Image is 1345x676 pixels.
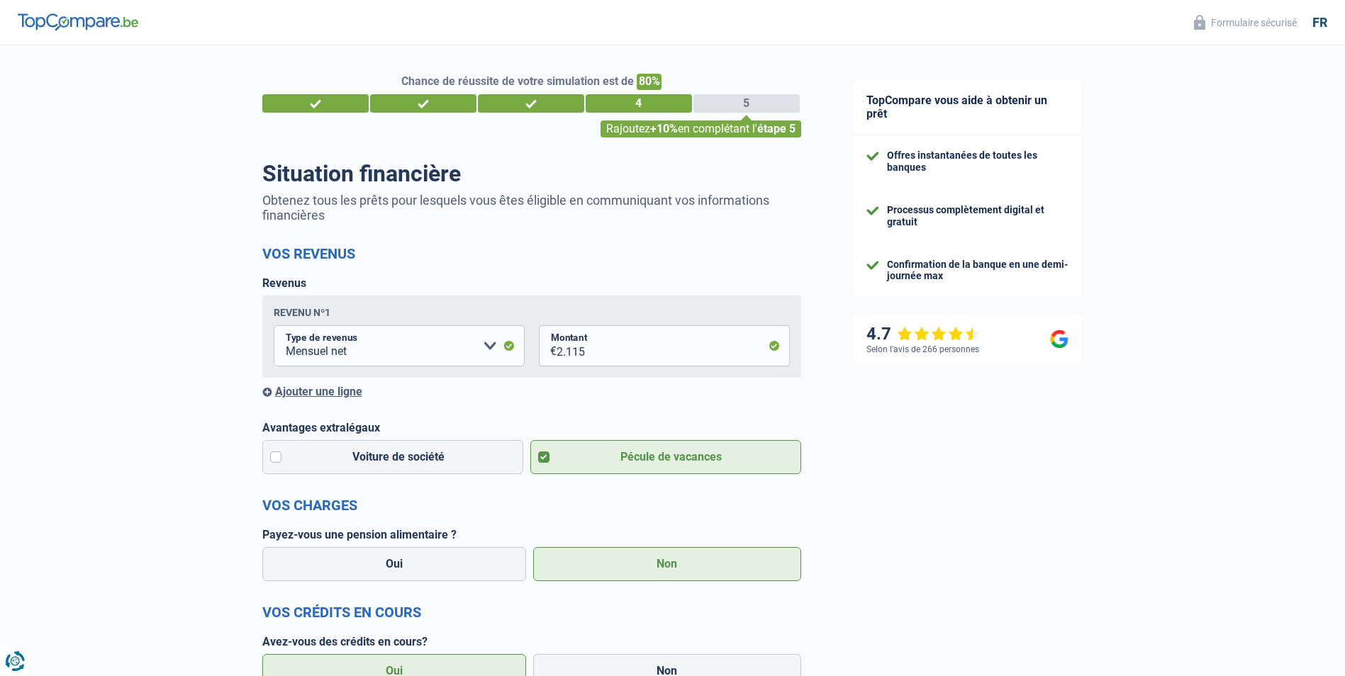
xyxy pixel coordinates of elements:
div: 3 [478,94,584,113]
label: Payez-vous une pension alimentaire ? [262,528,801,541]
h1: Situation financière [262,160,801,187]
span: étape 5 [757,122,796,135]
div: Rajoutez en complétant l' [601,120,801,137]
div: 1 [262,94,369,113]
h2: Vos revenus [262,245,801,262]
label: Pécule de vacances [530,440,801,474]
label: Avez-vous des crédits en cours? [262,635,801,648]
img: TopCompare Logo [18,13,138,30]
label: Avantages extralégaux [262,421,801,434]
span: 80% [637,74,662,90]
div: Revenu nº1 [274,307,330,318]
div: 4 [586,94,692,113]
button: Formulaire sécurisé [1185,11,1305,34]
label: Non [533,547,801,581]
h2: Vos crédits en cours [262,604,801,621]
span: € [539,325,557,366]
span: +10% [650,122,678,135]
span: Chance de réussite de votre simulation est de [401,74,634,88]
div: 2 [370,94,476,113]
p: Obtenez tous les prêts pour lesquels vous êtes éligible en communiquant vos informations financières [262,193,801,222]
div: Ajouter une ligne [262,385,801,398]
label: Revenus [262,276,306,290]
label: Oui [262,547,527,581]
div: Confirmation de la banque en une demi-journée max [887,259,1068,283]
div: 5 [693,94,800,113]
div: 4.7 [866,324,981,344]
h2: Vos charges [262,497,801,514]
div: fr [1312,15,1327,30]
div: Selon l’avis de 266 personnes [866,344,979,354]
div: TopCompare vous aide à obtenir un prêt [852,79,1083,135]
div: Offres instantanées de toutes les banques [887,150,1068,174]
div: Processus complètement digital et gratuit [887,204,1068,228]
label: Voiture de société [262,440,524,474]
